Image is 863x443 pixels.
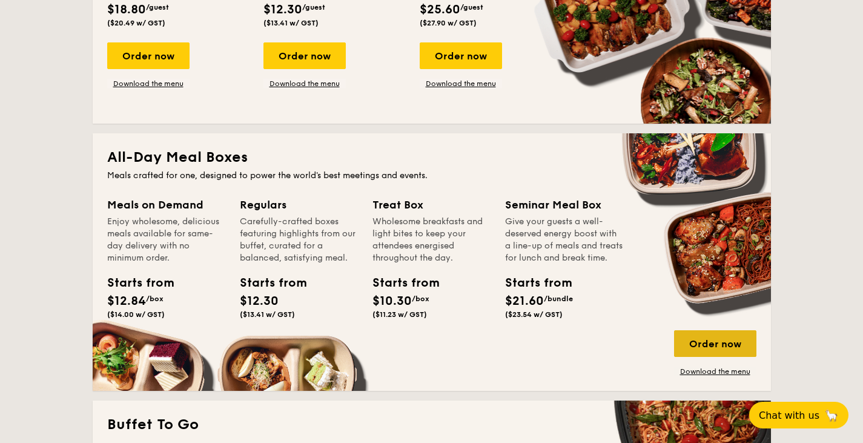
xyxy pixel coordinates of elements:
[372,310,427,319] span: ($11.23 w/ GST)
[824,408,839,422] span: 🦙
[107,79,190,88] a: Download the menu
[749,402,848,428] button: Chat with us🦙
[107,216,225,264] div: Enjoy wholesome, delicious meals available for same-day delivery with no minimum order.
[107,19,165,27] span: ($20.49 w/ GST)
[372,196,491,213] div: Treat Box
[412,295,429,303] span: /box
[107,42,190,69] div: Order now
[240,216,358,264] div: Carefully-crafted boxes featuring highlights from our buffet, curated for a balanced, satisfying ...
[420,2,460,17] span: $25.60
[505,196,623,213] div: Seminar Meal Box
[420,79,502,88] a: Download the menu
[240,310,295,319] span: ($13.41 w/ GST)
[107,148,756,167] h2: All-Day Meal Boxes
[544,295,573,303] span: /bundle
[240,294,279,308] span: $12.30
[420,42,502,69] div: Order now
[107,2,146,17] span: $18.80
[460,3,483,12] span: /guest
[146,295,164,303] span: /box
[372,294,412,308] span: $10.30
[372,274,427,292] div: Starts from
[263,2,302,17] span: $12.30
[302,3,325,12] span: /guest
[674,367,756,376] a: Download the menu
[759,410,819,421] span: Chat with us
[146,3,169,12] span: /guest
[263,42,346,69] div: Order now
[263,19,319,27] span: ($13.41 w/ GST)
[263,79,346,88] a: Download the menu
[107,415,756,435] h2: Buffet To Go
[107,274,162,292] div: Starts from
[505,294,544,308] span: $21.60
[505,274,560,292] div: Starts from
[107,196,225,213] div: Meals on Demand
[505,216,623,264] div: Give your guests a well-deserved energy boost with a line-up of meals and treats for lunch and br...
[240,196,358,213] div: Regulars
[107,310,165,319] span: ($14.00 w/ GST)
[674,330,756,357] div: Order now
[240,274,294,292] div: Starts from
[420,19,477,27] span: ($27.90 w/ GST)
[372,216,491,264] div: Wholesome breakfasts and light bites to keep your attendees energised throughout the day.
[107,170,756,182] div: Meals crafted for one, designed to power the world's best meetings and events.
[505,310,563,319] span: ($23.54 w/ GST)
[107,294,146,308] span: $12.84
